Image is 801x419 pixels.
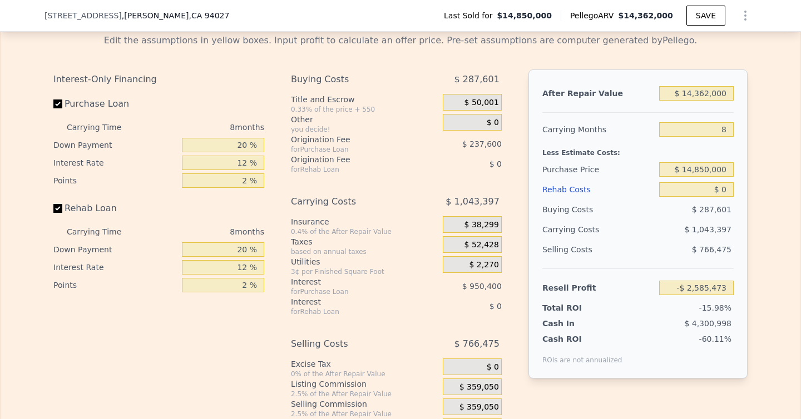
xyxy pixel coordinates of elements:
[459,382,499,392] span: $ 359,050
[489,159,502,168] span: $ 0
[291,370,438,378] div: 0% of the After Repair Value
[44,10,122,21] span: [STREET_ADDRESS]
[291,334,415,354] div: Selling Costs
[542,302,612,313] div: Total ROI
[122,10,230,21] span: , [PERSON_NAME]
[67,118,139,136] div: Carrying Time
[53,172,177,189] div: Points
[542,83,655,103] div: After Repair Value
[464,98,499,108] span: $ 50,001
[291,267,438,276] div: 3¢ per Finished Square Foot
[464,220,499,230] span: $ 38,299
[542,318,612,329] div: Cash In
[291,154,415,165] div: Origination Fee
[734,4,756,27] button: Show Options
[542,278,655,298] div: Resell Profit
[542,159,655,179] div: Purchase Price
[291,247,438,256] div: based on annual taxes
[291,134,415,145] div: Origination Fee
[291,287,415,296] div: for Purchase Loan
[53,154,177,172] div: Interest Rate
[542,179,655,199] div: Rehab Costs
[291,276,415,287] div: Interest
[291,216,438,227] div: Insurance
[542,220,612,240] div: Carrying Costs
[699,303,731,312] span: -15.98%
[53,258,177,276] div: Interest Rate
[570,10,619,21] span: Pellego ARV
[464,240,499,250] span: $ 52,428
[462,282,502,291] span: $ 950,400
[469,260,498,270] span: $ 2,270
[53,69,264,89] div: Interest-Only Financing
[291,410,438,418] div: 2.5% of the After Repair Value
[53,276,177,294] div: Points
[497,10,552,21] span: $14,850,000
[53,136,177,154] div: Down Payment
[291,307,415,316] div: for Rehab Loan
[291,94,438,105] div: Title and Escrow
[446,192,500,212] span: $ 1,043,397
[53,204,62,213] input: Rehab Loan
[459,402,499,412] span: $ 359,050
[684,225,731,234] span: $ 1,043,397
[53,198,177,218] label: Rehab Loan
[53,94,177,114] label: Purchase Loan
[291,358,438,370] div: Excise Tax
[542,119,655,139] div: Carrying Months
[686,6,725,26] button: SAVE
[684,319,731,328] span: $ 4,300,998
[53,241,177,258] div: Down Payment
[692,245,731,254] span: $ 766,475
[291,165,415,174] div: for Rehab Loan
[542,333,622,345] div: Cash ROI
[291,227,438,236] div: 0.4% of the After Repair Value
[53,99,62,108] input: Purchase Loan
[67,223,139,241] div: Carrying Time
[291,69,415,89] div: Buying Costs
[144,223,264,241] div: 8 months
[291,192,415,212] div: Carrying Costs
[692,205,731,214] span: $ 287,601
[489,302,502,311] span: $ 0
[542,199,655,220] div: Buying Costs
[291,125,438,134] div: you decide!
[291,256,438,267] div: Utilities
[53,34,748,47] div: Edit the assumptions in yellow boxes. Input profit to calculate an offer price. Pre-set assumptio...
[189,11,230,20] span: , CA 94027
[454,69,499,89] span: $ 287,601
[444,10,497,21] span: Last Sold for
[462,139,502,148] span: $ 237,600
[487,362,499,372] span: $ 0
[291,378,438,390] div: Listing Commission
[618,11,673,20] span: $14,362,000
[291,398,438,410] div: Selling Commission
[291,114,438,125] div: Other
[291,296,415,307] div: Interest
[291,236,438,247] div: Taxes
[542,345,622,365] div: ROIs are not annualized
[291,145,415,154] div: for Purchase Loan
[487,118,499,128] span: $ 0
[542,139,734,159] div: Less Estimate Costs:
[291,390,438,398] div: 2.5% of the After Repair Value
[454,334,499,354] span: $ 766,475
[542,240,655,260] div: Selling Costs
[699,335,731,343] span: -60.11%
[291,105,438,114] div: 0.33% of the price + 550
[144,118,264,136] div: 8 months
